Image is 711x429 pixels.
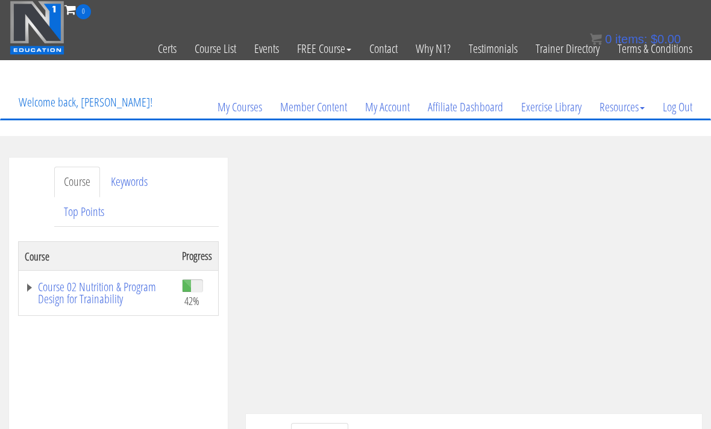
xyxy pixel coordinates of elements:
a: Course [54,167,100,197]
span: items: [615,32,647,46]
p: Welcome back, [PERSON_NAME]! [10,78,161,126]
span: 0 [605,32,612,46]
a: Terms & Conditions [609,19,701,78]
span: 0 [76,4,91,19]
a: Top Points [54,197,114,227]
a: Log Out [654,78,701,136]
a: Resources [590,78,654,136]
a: Trainer Directory [527,19,609,78]
th: Course [19,242,177,271]
a: My Courses [208,78,271,136]
span: 42% [184,294,199,307]
a: Testimonials [460,19,527,78]
a: Certs [149,19,186,78]
img: n1-education [10,1,64,55]
a: Keywords [101,167,157,197]
a: 0 items: $0.00 [590,32,681,46]
a: Affiliate Dashboard [419,78,512,136]
a: Contact [360,19,407,78]
th: Progress [176,242,219,271]
a: Why N1? [407,19,460,78]
a: My Account [356,78,419,136]
a: Events [245,19,288,78]
a: FREE Course [288,19,360,78]
a: Course List [186,19,245,78]
span: $ [651,32,657,46]
img: icon11.png [590,33,602,45]
a: Exercise Library [512,78,590,136]
a: 0 [64,1,91,17]
a: Member Content [271,78,356,136]
a: Course 02 Nutrition & Program Design for Trainability [25,281,170,305]
bdi: 0.00 [651,32,681,46]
